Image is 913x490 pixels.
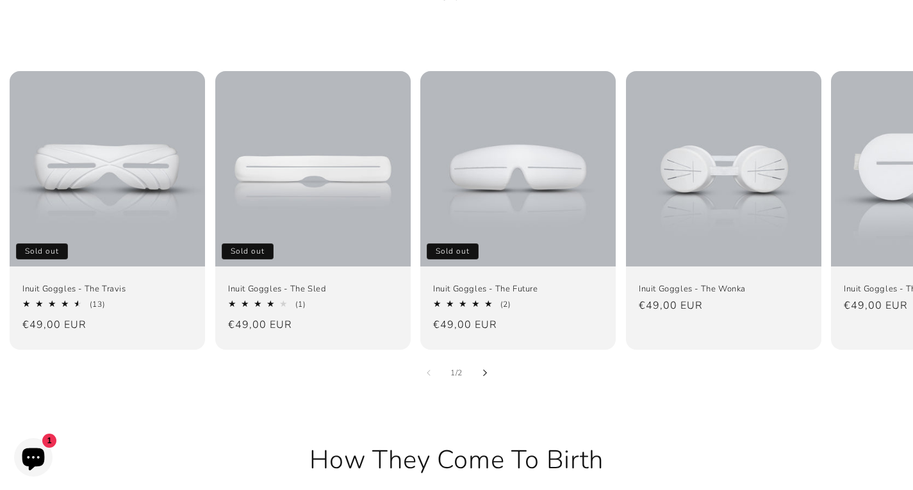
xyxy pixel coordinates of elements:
a: Inuit Goggles - The Future [433,283,603,294]
span: 2 [457,366,463,379]
h2: How They Come To Birth [207,443,707,477]
a: Inuit Goggles - The Wonka [639,283,809,294]
span: 1 [450,366,456,379]
a: Inuit Goggles - The Travis [22,283,192,294]
button: Slide left [415,359,443,387]
inbox-online-store-chat: Shopify online store chat [10,438,56,480]
a: Inuit Goggles - The Sled [228,283,398,294]
span: / [456,366,458,379]
button: Slide right [471,359,499,387]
